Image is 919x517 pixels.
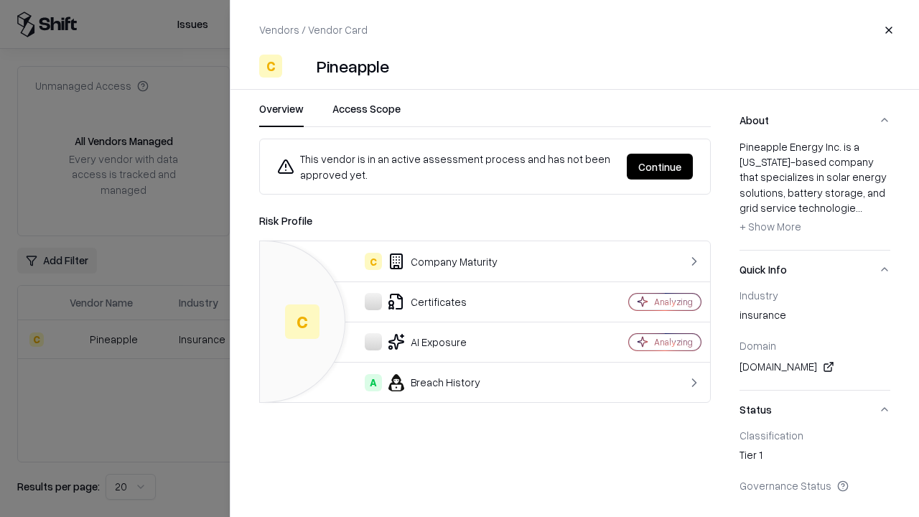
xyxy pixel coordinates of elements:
div: About [740,139,890,250]
div: Industry [740,289,890,302]
div: Analyzing [654,336,693,348]
div: [DOMAIN_NAME] [740,358,890,376]
div: Certificates [271,293,579,310]
div: C [259,55,282,78]
button: Access Scope [332,101,401,127]
button: Quick Info [740,251,890,289]
span: + Show More [740,220,801,233]
div: Breach History [271,374,579,391]
div: AI Exposure [271,333,579,350]
div: Analyzing [654,296,693,308]
button: + Show More [740,215,801,238]
div: A [365,374,382,391]
div: Classification [740,429,890,442]
div: This vendor is in an active assessment process and has not been approved yet. [277,151,615,182]
span: ... [856,201,862,214]
img: Pineapple [288,55,311,78]
div: Quick Info [740,289,890,390]
p: Vendors / Vendor Card [259,22,368,37]
div: Company Maturity [271,253,579,270]
div: Risk Profile [259,212,711,229]
div: insurance [740,307,890,327]
button: Overview [259,101,304,127]
div: Pineapple Energy Inc. is a [US_STATE]-based company that specializes in solar energy solutions, b... [740,139,890,238]
div: Governance Status [740,479,890,492]
button: About [740,101,890,139]
div: C [365,253,382,270]
div: C [285,304,319,339]
button: Status [740,391,890,429]
div: Tier 1 [740,447,890,467]
div: Domain [740,339,890,352]
button: Continue [627,154,693,180]
div: Pineapple [317,55,389,78]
